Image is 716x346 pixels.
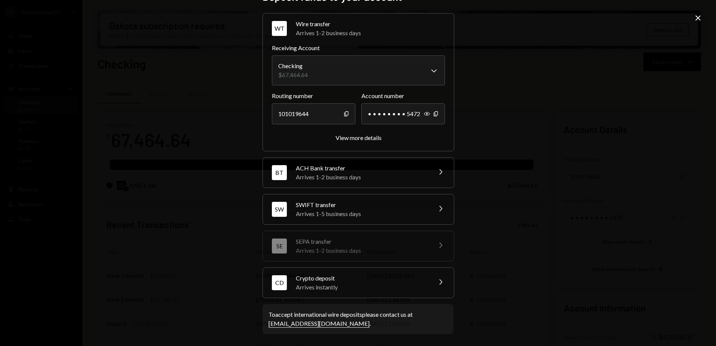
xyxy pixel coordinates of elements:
div: Arrives 1-2 business days [296,173,427,182]
label: Receiving Account [272,43,445,52]
div: Arrives 1-2 business days [296,246,427,255]
div: Arrives instantly [296,283,427,292]
button: CDCrypto depositArrives instantly [263,268,454,298]
div: SWIFT transfer [296,200,427,209]
button: SWSWIFT transferArrives 1-5 business days [263,194,454,224]
button: View more details [336,134,382,142]
label: Routing number [272,91,355,100]
button: WTWire transferArrives 1-2 business days [263,13,454,43]
div: Wire transfer [296,19,445,28]
button: BTACH Bank transferArrives 1-2 business days [263,158,454,188]
button: Receiving Account [272,55,445,85]
div: • • • • • • • • 5472 [361,103,445,124]
div: SE [272,239,287,254]
div: Arrives 1-5 business days [296,209,427,218]
div: ACH Bank transfer [296,164,427,173]
div: To accept international wire deposits please contact us at . [268,310,447,328]
div: BT [272,165,287,180]
div: View more details [336,134,382,141]
div: WTWire transferArrives 1-2 business days [272,43,445,142]
button: SESEPA transferArrives 1-2 business days [263,231,454,261]
div: SW [272,202,287,217]
div: 101019644 [272,103,355,124]
div: SEPA transfer [296,237,427,246]
div: CD [272,275,287,290]
div: Arrives 1-2 business days [296,28,445,37]
label: Account number [361,91,445,100]
div: Crypto deposit [296,274,427,283]
div: WT [272,21,287,36]
a: [EMAIL_ADDRESS][DOMAIN_NAME] [268,320,370,328]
